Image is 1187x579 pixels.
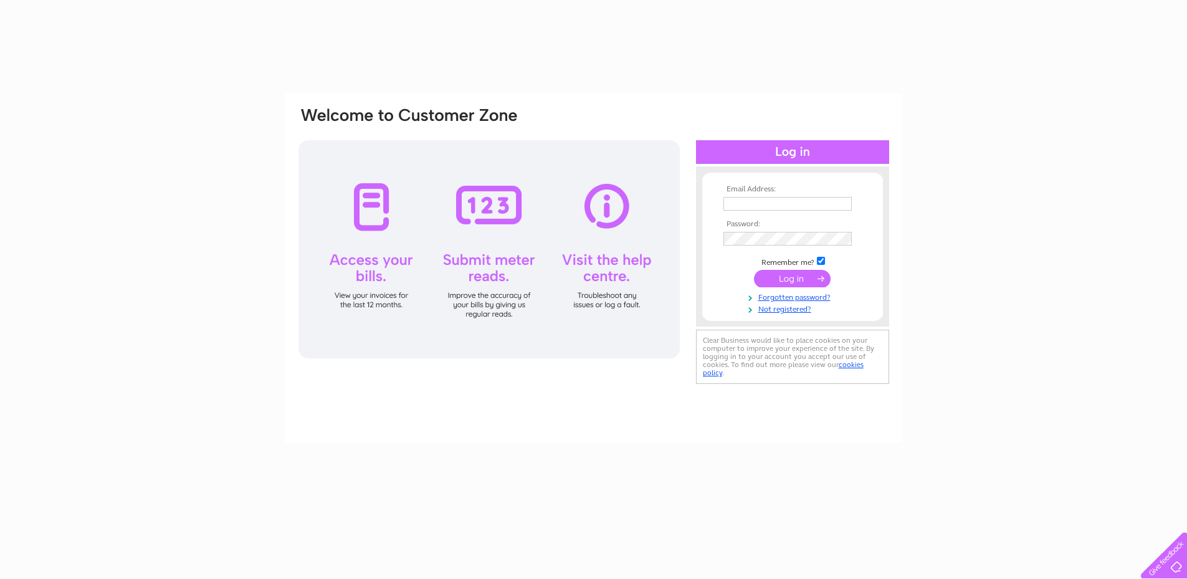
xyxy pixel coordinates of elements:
[720,255,865,267] td: Remember me?
[754,270,831,287] input: Submit
[703,360,864,377] a: cookies policy
[723,302,865,314] a: Not registered?
[696,330,889,384] div: Clear Business would like to place cookies on your computer to improve your experience of the sit...
[723,290,865,302] a: Forgotten password?
[720,185,865,194] th: Email Address:
[720,220,865,229] th: Password:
